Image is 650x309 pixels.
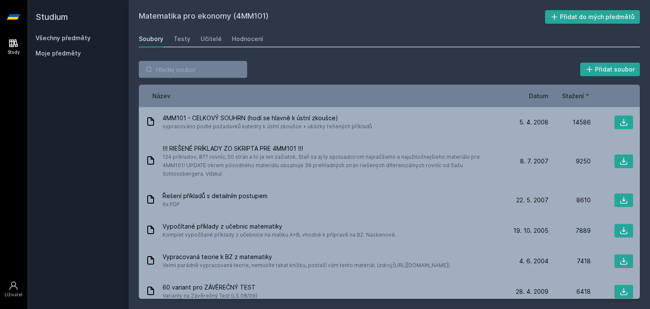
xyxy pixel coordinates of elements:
div: 8610 [548,196,591,204]
a: Všechny předměty [36,34,91,41]
div: 7418 [548,257,591,265]
div: 14586 [548,118,591,127]
span: vypracováno podle požadavků katedry k ústní zkoušce + ukázky řešených příkladů [162,122,372,131]
span: Velmi parádně vypracovaná teorie, nemusíte tahat knížku, postačí vám tento materiál. (zdroj:[URL]... [162,261,450,270]
h2: Matematika pro ekonomy (4MM101) [139,10,545,24]
div: 7889 [548,226,591,235]
div: Study [8,49,20,55]
span: 124 príkladov, 877 rovníc, 50 strán a to je len začiatok. Staň sa aj ty spoluautorom najväčšieho ... [162,153,503,178]
span: Řešení příkladů s detailním postupem [162,192,267,200]
span: Stažení [562,91,584,100]
span: 60 variant pro ZÁVĚREČNÝ TEST [162,283,257,292]
div: 9250 [548,157,591,166]
span: Moje předměty [36,49,81,58]
button: Přidat soubor [580,63,640,76]
button: Datum [529,91,548,100]
span: 4MM101 - CELKOVÝ SOUHRN (hodí se hlavně k ústní zkoušce) [162,114,372,122]
div: 6418 [548,287,591,296]
a: Soubory [139,30,163,47]
span: 19. 10. 2005 [513,226,548,235]
button: Stažení [562,91,591,100]
a: Study [2,34,25,60]
a: Testy [174,30,190,47]
a: Uživatel [2,276,25,302]
span: !!! RIEŠENÉ PRÍKLADY ZO SKRIPTA PRE 4MM101 !!! [162,144,503,153]
span: Vypracovaná teorie k BZ z matematiky [162,253,450,261]
div: Uživatel [5,292,22,298]
span: 4. 6. 2004 [519,257,548,265]
a: Hodnocení [232,30,263,47]
span: 28. 4. 2009 [516,287,548,296]
div: Učitelé [201,35,222,43]
div: Hodnocení [232,35,263,43]
input: Hledej soubor [139,61,247,78]
span: Vypočítané příklady z učebnic matematiky [162,222,396,231]
span: Varianty na Závěrečný Test (LS 08/09) [162,292,257,300]
button: Přidat do mých předmětů [545,10,640,24]
button: Název [152,91,171,100]
span: 22. 5. 2007 [516,196,548,204]
a: Učitelé [201,30,222,47]
span: Komplet vypočítané příklady z učebnice na matiku A+B, vhodné k přípravě na BZ. Naskenové. [162,231,396,239]
span: 8. 7. 2007 [520,157,548,166]
span: 5. 4. 2008 [519,118,548,127]
div: Soubory [139,35,163,43]
div: Testy [174,35,190,43]
span: 6x PDF [162,200,267,209]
